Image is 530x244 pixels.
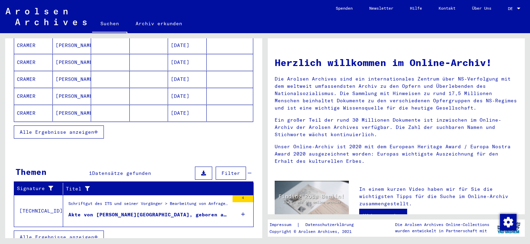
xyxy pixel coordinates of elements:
[500,214,517,231] img: Zustimmung ändern
[16,166,47,178] div: Themen
[269,221,362,228] div: |
[359,209,407,223] a: Video ansehen
[6,8,87,25] img: Arolsen_neg.svg
[14,37,53,54] mat-cell: CRAMER
[53,88,91,104] mat-cell: [PERSON_NAME]
[216,167,246,180] button: Filter
[168,88,207,104] mat-cell: [DATE]
[359,186,518,207] p: In einem kurzen Video haben wir für Sie die wichtigsten Tipps für die Suche im Online-Archiv zusa...
[508,6,516,11] span: DE
[53,71,91,87] mat-cell: [PERSON_NAME]
[68,200,229,210] div: Schriftgut des ITS und seiner Vorgänger > Bearbeitung von Anfragen > Suchvorgänge > Suchanfragen ...
[17,183,63,194] div: Signature
[127,15,190,32] a: Archiv erkunden
[395,228,489,234] p: wurden entwickelt in Partnerschaft mit
[14,71,53,87] mat-cell: CRAMER
[92,170,151,176] span: Datensätze gefunden
[168,105,207,121] mat-cell: [DATE]
[222,170,240,176] span: Filter
[168,71,207,87] mat-cell: [DATE]
[20,234,94,240] span: Alle Ergebnisse anzeigen
[14,195,63,227] td: [TECHNICAL_ID]
[14,54,53,71] mat-cell: CRAMER
[14,105,53,121] mat-cell: CRAMER
[269,228,362,235] p: Copyright © Arolsen Archives, 2021
[168,54,207,71] mat-cell: [DATE]
[300,221,362,228] a: Datenschutzerklärung
[89,170,92,176] span: 1
[20,129,94,135] span: Alle Ergebnisse anzeigen
[53,105,91,121] mat-cell: [PERSON_NAME]
[14,231,104,244] button: Alle Ergebnisse anzeigen
[66,185,236,193] div: Titel
[233,195,253,202] div: 4
[53,37,91,54] mat-cell: [PERSON_NAME]
[275,181,349,221] img: video.jpg
[53,54,91,71] mat-cell: [PERSON_NAME]
[275,75,518,112] p: Die Arolsen Archives sind ein internationales Zentrum über NS-Verfolgung mit dem weltweit umfasse...
[168,37,207,54] mat-cell: [DATE]
[275,55,518,70] h1: Herzlich willkommen im Online-Archiv!
[496,219,522,236] img: yv_logo.png
[275,116,518,138] p: Ein großer Teil der rund 30 Millionen Dokumente ist inzwischen im Online-Archiv der Arolsen Archi...
[68,211,229,218] div: Akte von [PERSON_NAME][GEOGRAPHIC_DATA], geboren am [DEMOGRAPHIC_DATA]
[17,185,54,192] div: Signature
[92,15,127,33] a: Suchen
[66,183,245,194] div: Titel
[395,222,489,228] p: Die Arolsen Archives Online-Collections
[275,143,518,165] p: Unser Online-Archiv ist 2020 mit dem European Heritage Award / Europa Nostra Award 2020 ausgezeic...
[14,125,104,139] button: Alle Ergebnisse anzeigen
[14,88,53,104] mat-cell: CRAMER
[269,221,297,228] a: Impressum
